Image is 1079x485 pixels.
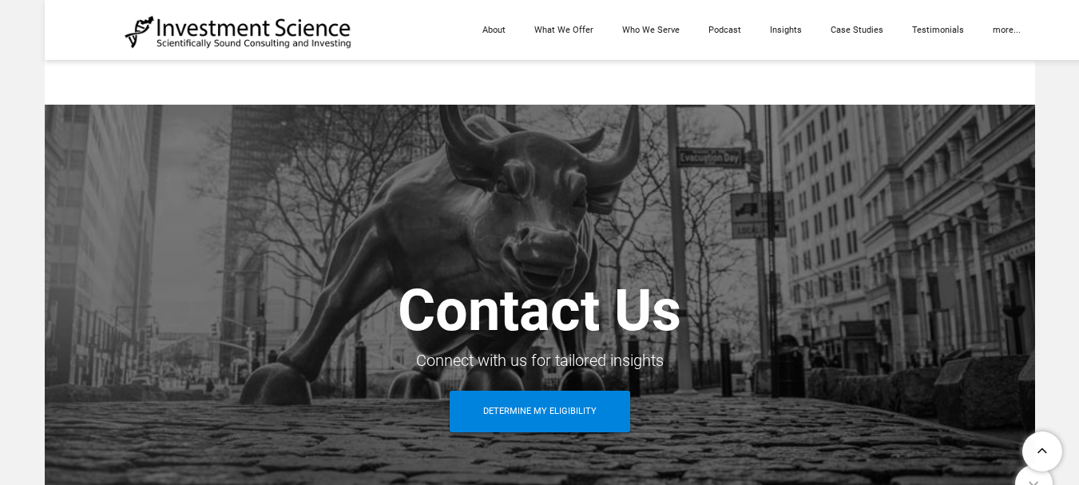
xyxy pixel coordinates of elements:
a: Determine My Eligibility [450,391,630,432]
img: Investment Science | NYC Consulting Services [125,14,352,50]
span: Contact Us​​​​ [398,276,681,344]
div: ​Connect with us for tailored insights [125,346,955,375]
a: To Top [1016,425,1071,477]
span: Determine My Eligibility [483,391,597,432]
